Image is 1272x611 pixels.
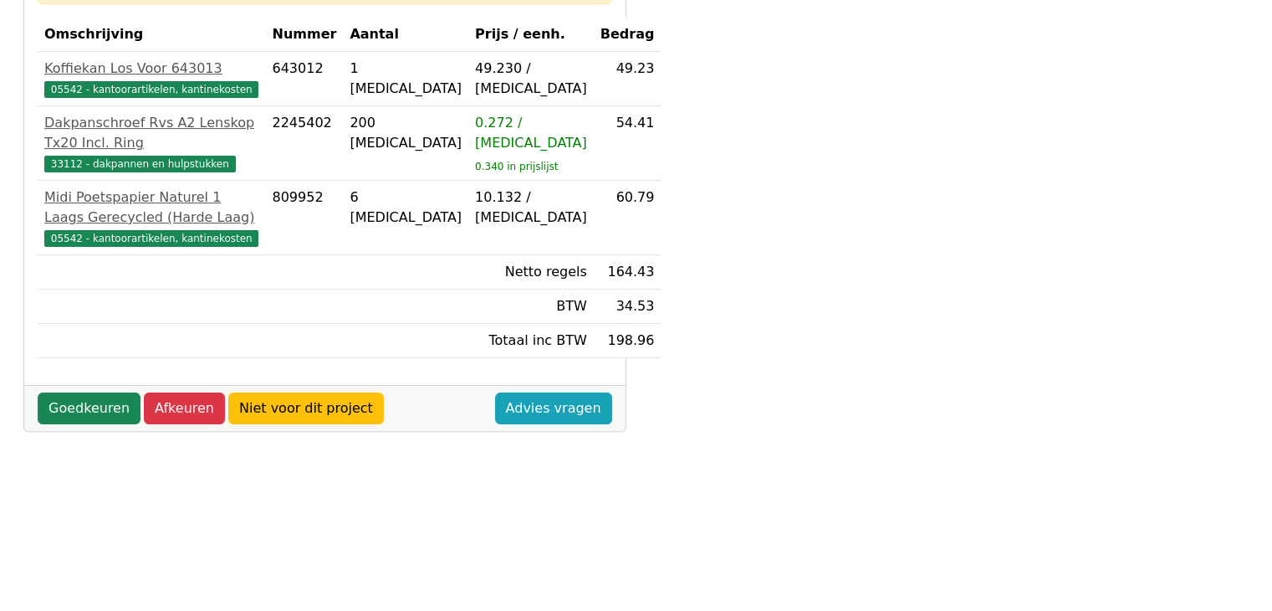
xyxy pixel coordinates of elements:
[44,156,236,172] span: 33112 - dakpannen en hulpstukken
[343,18,468,52] th: Aantal
[475,59,587,99] div: 49.230 / [MEDICAL_DATA]
[44,113,258,173] a: Dakpanschroef Rvs A2 Lenskop Tx20 Incl. Ring33112 - dakpannen en hulpstukken
[265,18,343,52] th: Nummer
[594,18,662,52] th: Bedrag
[495,393,612,424] a: Advies vragen
[44,187,258,228] div: Midi Poetspapier Naturel 1 Laags Gerecycled (Harde Laag)
[265,106,343,181] td: 2245402
[144,393,225,424] a: Afkeuren
[44,59,258,79] div: Koffiekan Los Voor 643013
[594,255,662,290] td: 164.43
[594,181,662,255] td: 60.79
[468,324,594,358] td: Totaal inc BTW
[44,59,258,99] a: Koffiekan Los Voor 64301305542 - kantoorartikelen, kantinekosten
[594,290,662,324] td: 34.53
[468,18,594,52] th: Prijs / eenh.
[594,324,662,358] td: 198.96
[475,187,587,228] div: 10.132 / [MEDICAL_DATA]
[228,393,384,424] a: Niet voor dit project
[468,255,594,290] td: Netto regels
[38,18,265,52] th: Omschrijving
[265,181,343,255] td: 809952
[594,52,662,106] td: 49.23
[44,81,258,98] span: 05542 - kantoorartikelen, kantinekosten
[475,113,587,153] div: 0.272 / [MEDICAL_DATA]
[350,187,462,228] div: 6 [MEDICAL_DATA]
[44,113,258,153] div: Dakpanschroef Rvs A2 Lenskop Tx20 Incl. Ring
[38,393,140,424] a: Goedkeuren
[475,161,558,172] sub: 0.340 in prijslijst
[350,59,462,99] div: 1 [MEDICAL_DATA]
[265,52,343,106] td: 643012
[44,230,258,247] span: 05542 - kantoorartikelen, kantinekosten
[350,113,462,153] div: 200 [MEDICAL_DATA]
[468,290,594,324] td: BTW
[594,106,662,181] td: 54.41
[44,187,258,248] a: Midi Poetspapier Naturel 1 Laags Gerecycled (Harde Laag)05542 - kantoorartikelen, kantinekosten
